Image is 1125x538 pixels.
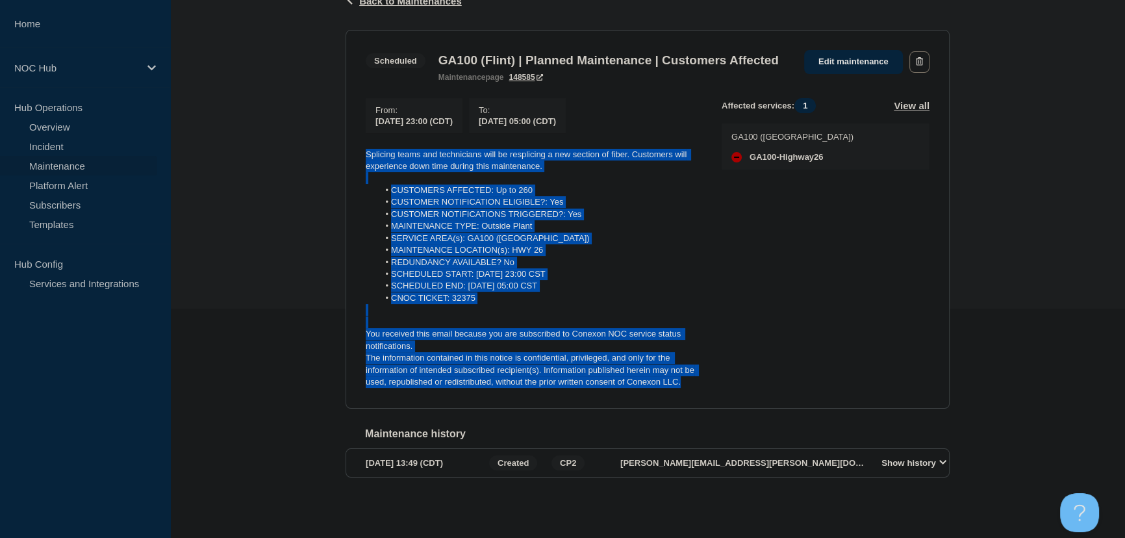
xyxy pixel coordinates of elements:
[878,457,950,468] button: Show history
[731,132,853,142] p: GA100 ([GEOGRAPHIC_DATA])
[379,268,702,280] li: SCHEDULED START: [DATE] 23:00 CST
[366,455,485,470] div: [DATE] 13:49 (CDT)
[479,105,556,115] p: To :
[366,352,701,388] p: The information contained in this notice is confidential, privileged, and only for the informatio...
[14,62,139,73] p: NOC Hub
[379,292,702,304] li: CNOC TICKET: 32375
[379,244,702,256] li: MAINTENANCE LOCATION(s): HWY 26
[1060,493,1099,532] iframe: Help Scout Beacon - Open
[794,98,816,113] span: 1
[731,152,742,162] div: down
[379,257,702,268] li: REDUNDANCY AVAILABLE? No
[379,185,702,196] li: CUSTOMERS AFFECTED: Up to 260
[894,98,929,113] button: View all
[379,280,702,292] li: SCHEDULED END: [DATE] 05:00 CST
[366,149,701,173] p: Splicing teams and technicians will be resplicing a new section of fiber. Customers will experien...
[375,116,453,126] span: [DATE] 23:00 (CDT)
[551,455,585,470] span: CP2
[804,50,903,74] a: Edit maintenance
[365,428,950,440] h2: Maintenance history
[366,328,701,352] p: You received this email because you are subscribed to Conexon NOC service status notifications.
[750,152,823,162] span: GA100-Highway26
[722,98,822,113] span: Affected services:
[489,455,537,470] span: Created
[438,73,486,82] span: maintenance
[366,53,425,68] span: Scheduled
[438,53,779,68] h3: GA100 (Flint) | Planned Maintenance | Customers Affected
[479,116,556,126] span: [DATE] 05:00 (CDT)
[375,105,453,115] p: From :
[438,73,504,82] p: page
[379,233,702,244] li: SERVICE AREA(s): GA100 ([GEOGRAPHIC_DATA])
[379,196,702,208] li: CUSTOMER NOTIFICATION ELIGIBLE?: Yes
[379,220,702,232] li: MAINTENANCE TYPE: Outside Plant
[509,73,542,82] a: 148585
[379,209,702,220] li: CUSTOMER NOTIFICATIONS TRIGGERED?: Yes
[620,458,867,468] p: [PERSON_NAME][EMAIL_ADDRESS][PERSON_NAME][DOMAIN_NAME]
